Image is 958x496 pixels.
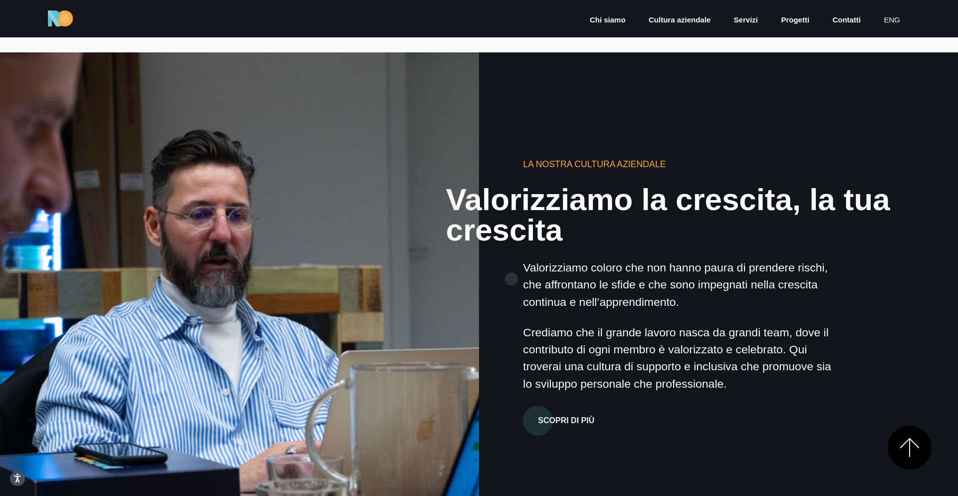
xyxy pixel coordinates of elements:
a: Chi siamo [589,14,627,26]
h6: La nostra Cultura aziendale [523,158,842,171]
p: Crediamo che il grande lavoro nasca da grandi team, dove il contributo di ogni membro è valorizza... [523,324,842,393]
h2: Valorizziamo la crescita, la tua crescita [446,184,923,246]
a: Servizi [733,14,759,26]
a: Contatti [831,14,862,26]
a: Cultura aziendale [648,14,712,26]
img: Ride On Agency Logo [48,10,73,26]
a: Progetti [780,14,810,26]
a: eng [883,14,901,26]
a: Scopri di più [523,413,609,426]
button: Scopri di più [523,406,609,436]
p: Valorizziamo coloro che non hanno paura di prendere rischi, che affrontano le sfide e che sono im... [523,259,842,310]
